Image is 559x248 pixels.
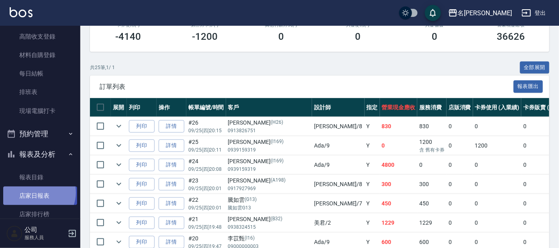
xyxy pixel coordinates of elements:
[186,175,226,194] td: #23
[271,176,286,185] p: (A198)
[271,215,282,223] p: (B32)
[473,175,522,194] td: 0
[115,31,141,42] h3: -4140
[192,31,218,42] h3: -1200
[279,31,284,42] h3: 0
[113,217,125,229] button: expand row
[188,166,224,173] p: 09/25 (四) 20:08
[514,80,543,93] button: 報表匯出
[3,64,77,83] a: 每日結帳
[188,223,224,231] p: 09/25 (四) 19:48
[228,196,310,204] div: 騰如雲
[271,119,283,127] p: (H26)
[188,127,224,134] p: 09/25 (四) 20:15
[159,159,184,171] a: 詳情
[228,127,310,134] p: 0913826751
[365,98,380,117] th: 指定
[380,175,418,194] td: 300
[3,102,77,120] a: 現場電腦打卡
[380,156,418,174] td: 4800
[473,156,522,174] td: 0
[497,31,525,42] h3: 36626
[188,185,224,192] p: 09/25 (四) 20:01
[228,215,310,223] div: [PERSON_NAME]
[113,120,125,132] button: expand row
[90,64,115,71] p: 共 25 筆, 1 / 1
[417,194,447,213] td: 450
[129,178,155,191] button: 列印
[312,213,364,232] td: 美君 /2
[365,117,380,136] td: Y
[312,98,364,117] th: 設計師
[419,146,445,154] p: 含 舊有卡券
[380,194,418,213] td: 450
[3,144,77,165] button: 報表及分析
[432,31,437,42] h3: 0
[312,136,364,155] td: Ada /9
[473,213,522,232] td: 0
[365,156,380,174] td: Y
[6,225,22,242] img: Person
[514,82,543,90] a: 報表匯出
[226,98,312,117] th: 客戶
[473,194,522,213] td: 0
[447,136,473,155] td: 0
[113,159,125,171] button: expand row
[417,213,447,232] td: 1229
[447,194,473,213] td: 0
[228,157,310,166] div: [PERSON_NAME]
[3,27,77,46] a: 高階收支登錄
[129,120,155,133] button: 列印
[127,98,157,117] th: 列印
[228,204,310,211] p: 騰如雲G13
[447,156,473,174] td: 0
[445,5,515,21] button: 名[PERSON_NAME]
[228,166,310,173] p: 0939159319
[473,98,522,117] th: 卡券使用 (入業績)
[3,123,77,144] button: 預約管理
[228,138,310,146] div: [PERSON_NAME]
[245,196,257,204] p: (G13)
[380,117,418,136] td: 830
[113,236,125,248] button: expand row
[355,31,361,42] h3: 0
[447,213,473,232] td: 0
[159,217,184,229] a: 詳情
[312,156,364,174] td: Ada /9
[447,98,473,117] th: 店販消費
[24,234,65,241] p: 服務人員
[380,98,418,117] th: 營業現金應收
[129,197,155,210] button: 列印
[3,83,77,101] a: 排班表
[473,117,522,136] td: 0
[417,175,447,194] td: 300
[312,117,364,136] td: [PERSON_NAME] /8
[228,234,310,243] div: 李苡甄
[365,175,380,194] td: Y
[228,119,310,127] div: [PERSON_NAME]
[157,98,186,117] th: 操作
[159,178,184,191] a: 詳情
[380,136,418,155] td: 0
[365,213,380,232] td: Y
[228,185,310,192] p: 0917927969
[228,176,310,185] div: [PERSON_NAME]
[417,136,447,155] td: 1200
[365,136,380,155] td: Y
[129,139,155,152] button: 列印
[188,146,224,154] p: 09/25 (四) 20:11
[24,226,65,234] h5: 公司
[365,194,380,213] td: Y
[417,98,447,117] th: 服務消費
[3,187,77,205] a: 店家日報表
[458,8,512,18] div: 名[PERSON_NAME]
[186,194,226,213] td: #22
[159,139,184,152] a: 詳情
[271,157,284,166] p: (I169)
[113,139,125,152] button: expand row
[271,138,284,146] p: (I169)
[380,213,418,232] td: 1229
[100,83,514,91] span: 訂單列表
[129,217,155,229] button: 列印
[417,117,447,136] td: 830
